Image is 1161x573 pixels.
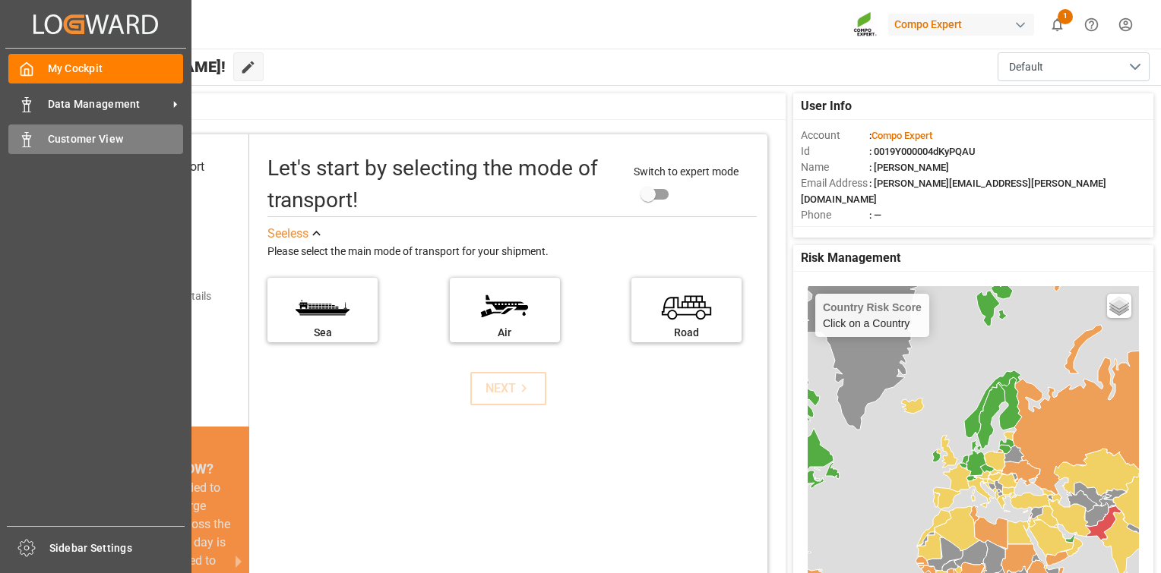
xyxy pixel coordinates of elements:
button: open menu [998,52,1150,81]
a: Customer View [8,124,183,154]
a: My Cockpit [8,54,183,83]
span: Name [801,159,869,175]
div: Compo Expert [888,14,1034,36]
span: Email Address [801,175,869,191]
span: Customer View [48,131,184,147]
span: Switch to expert mode [634,165,739,178]
div: Click on a Country [823,301,922,329]
button: Help Center [1074,8,1109,42]
span: : Shipper [869,225,907,237]
img: Screenshot%202023-09-29%20at%2010.02.21.png_1712312052.png [853,11,878,38]
div: Road [639,325,734,341]
span: Account Type [801,223,869,239]
span: : [PERSON_NAME] [869,162,949,173]
span: : 0019Y000004dKyPQAU [869,146,976,157]
div: Air [457,325,552,341]
span: Risk Management [801,249,900,267]
div: Please select the main mode of transport for your shipment. [267,243,757,261]
div: NEXT [486,379,532,398]
button: show 1 new notifications [1040,8,1074,42]
span: Default [1009,59,1043,75]
span: : [PERSON_NAME][EMAIL_ADDRESS][PERSON_NAME][DOMAIN_NAME] [801,178,1106,205]
a: Layers [1107,294,1131,318]
span: 1 [1058,9,1073,24]
span: : — [869,209,881,221]
h4: Country Risk Score [823,301,922,313]
span: Compo Expert [872,130,932,141]
div: Sea [275,325,370,341]
span: Id [801,143,869,159]
span: Account [801,128,869,143]
span: User Info [801,97,852,115]
span: : [869,130,932,141]
button: NEXT [470,372,546,405]
span: Phone [801,207,869,223]
span: Data Management [48,96,168,112]
span: My Cockpit [48,61,184,77]
div: Let's start by selecting the mode of transport! [267,153,618,216]
span: Sidebar Settings [49,540,185,556]
button: Compo Expert [888,10,1040,39]
div: See less [267,225,308,243]
span: Hello [PERSON_NAME]! [62,52,226,81]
